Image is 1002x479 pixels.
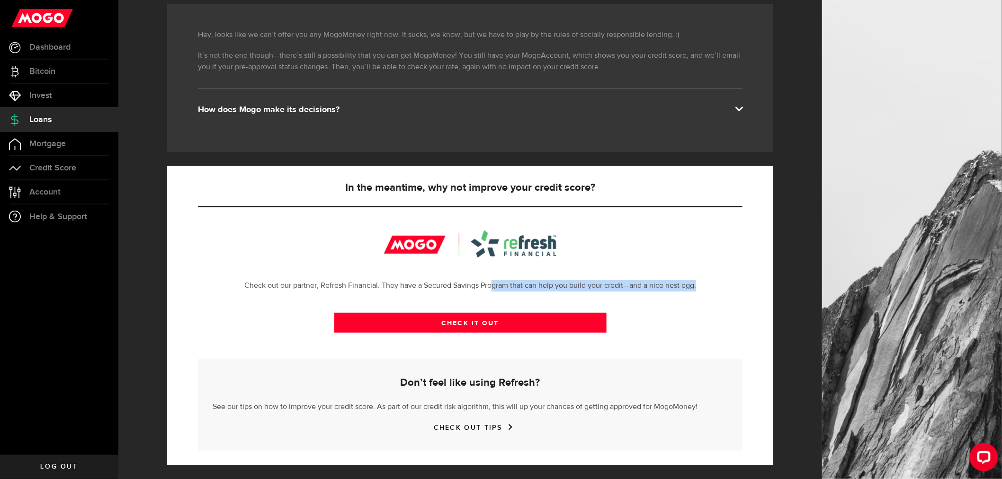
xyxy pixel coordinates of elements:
[213,399,728,413] p: See our tips on how to improve your credit score. As part of our credit risk algorithm, this will...
[40,463,78,470] span: Log out
[29,140,66,148] span: Mortgage
[334,313,607,333] a: CHECK IT OUT
[29,188,61,196] span: Account
[198,50,743,73] p: It’s not the end though—there’s still a possibility that you can get MogoMoney! You still have yo...
[213,377,728,389] h5: Don’t feel like using Refresh?
[29,91,52,100] span: Invest
[29,67,55,76] span: Bitcoin
[198,182,743,194] h5: In the meantime, why not improve your credit score?
[962,439,1002,479] iframe: LiveChat chat widget
[29,43,71,52] span: Dashboard
[29,115,52,124] span: Loans
[29,213,87,221] span: Help & Support
[198,104,743,115] div: How does Mogo make its decisions?
[29,164,76,172] span: Credit Score
[198,29,743,41] p: Hey, looks like we can’t offer you any MogoMoney right now. It sucks, we know, but we have to pla...
[434,424,507,432] a: CHECK OUT TIPS
[198,280,743,292] p: Check out our partner, Refresh Financial. They have a Secured Savings Program that can help you b...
